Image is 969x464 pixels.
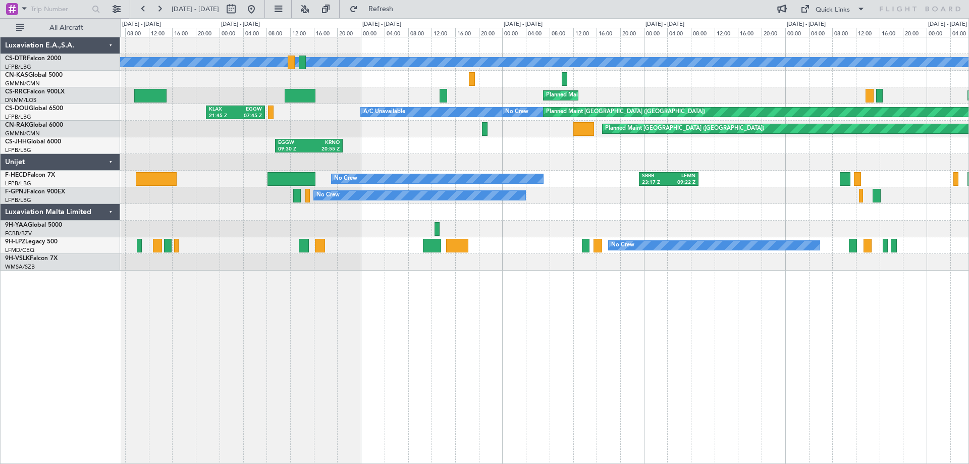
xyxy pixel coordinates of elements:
[172,5,219,14] span: [DATE] - [DATE]
[880,28,903,37] div: 16:00
[5,255,30,262] span: 9H-VSLK
[5,89,65,95] a: CS-RRCFalcon 900LX
[5,56,61,62] a: CS-DTRFalcon 2000
[832,28,856,37] div: 08:00
[715,28,738,37] div: 12:00
[5,255,58,262] a: 9H-VSLKFalcon 7X
[5,222,62,228] a: 9H-YAAGlobal 5000
[5,180,31,187] a: LFPB/LBG
[221,20,260,29] div: [DATE] - [DATE]
[363,105,405,120] div: A/C Unavailable
[432,28,455,37] div: 12:00
[5,122,63,128] a: CN-RAKGlobal 6000
[795,1,870,17] button: Quick Links
[209,106,236,113] div: KLAX
[11,20,110,36] button: All Aircraft
[220,28,243,37] div: 00:00
[235,106,262,113] div: EGGW
[505,105,528,120] div: No Crew
[5,80,40,87] a: GMMN/CMN
[605,121,764,136] div: Planned Maint [GEOGRAPHIC_DATA] ([GEOGRAPHIC_DATA])
[122,20,161,29] div: [DATE] - [DATE]
[26,24,106,31] span: All Aircraft
[5,246,34,254] a: LFMD/CEQ
[5,172,27,178] span: F-HECD
[597,28,620,37] div: 16:00
[642,179,669,186] div: 23:17 Z
[550,28,573,37] div: 08:00
[172,28,196,37] div: 16:00
[5,172,55,178] a: F-HECDFalcon 7X
[5,239,25,245] span: 9H-LPZ
[314,28,338,37] div: 16:00
[5,72,63,78] a: CN-KASGlobal 5000
[243,28,267,37] div: 04:00
[787,20,826,29] div: [DATE] - [DATE]
[31,2,89,17] input: Trip Number
[5,96,36,104] a: DNMM/LOS
[928,20,967,29] div: [DATE] - [DATE]
[738,28,762,37] div: 16:00
[5,263,35,271] a: WMSA/SZB
[809,28,833,37] div: 04:00
[149,28,173,37] div: 12:00
[5,106,63,112] a: CS-DOUGlobal 6500
[504,20,543,29] div: [DATE] - [DATE]
[5,146,31,154] a: LFPB/LBG
[5,89,27,95] span: CS-RRC
[361,28,385,37] div: 00:00
[235,113,262,120] div: 07:45 Z
[856,28,880,37] div: 12:00
[278,146,309,153] div: 09:30 Z
[196,28,220,37] div: 20:00
[5,189,27,195] span: F-GPNJ
[479,28,503,37] div: 20:00
[927,28,950,37] div: 00:00
[290,28,314,37] div: 12:00
[903,28,927,37] div: 20:00
[502,28,526,37] div: 00:00
[5,56,27,62] span: CS-DTR
[5,122,29,128] span: CN-RAK
[5,106,29,112] span: CS-DOU
[309,139,340,146] div: KRNO
[5,72,28,78] span: CN-KAS
[266,28,290,37] div: 08:00
[667,28,691,37] div: 04:00
[360,6,402,13] span: Refresh
[573,28,597,37] div: 12:00
[611,238,634,253] div: No Crew
[5,239,58,245] a: 9H-LPZLegacy 500
[278,139,309,146] div: EGGW
[5,139,27,145] span: CS-JHH
[669,179,695,186] div: 09:22 Z
[645,20,684,29] div: [DATE] - [DATE]
[669,173,695,180] div: LFMN
[526,28,550,37] div: 04:00
[5,230,32,237] a: FCBB/BZV
[345,1,405,17] button: Refresh
[5,130,40,137] a: GMMN/CMN
[125,28,149,37] div: 08:00
[642,173,669,180] div: SBBR
[691,28,715,37] div: 08:00
[546,88,705,103] div: Planned Maint [GEOGRAPHIC_DATA] ([GEOGRAPHIC_DATA])
[762,28,785,37] div: 20:00
[209,113,236,120] div: 21:45 Z
[5,113,31,121] a: LFPB/LBG
[316,188,340,203] div: No Crew
[5,139,61,145] a: CS-JHHGlobal 6000
[644,28,668,37] div: 00:00
[337,28,361,37] div: 20:00
[5,189,65,195] a: F-GPNJFalcon 900EX
[385,28,408,37] div: 04:00
[5,222,28,228] span: 9H-YAA
[309,146,340,153] div: 20:55 Z
[546,105,705,120] div: Planned Maint [GEOGRAPHIC_DATA] ([GEOGRAPHIC_DATA])
[620,28,644,37] div: 20:00
[5,196,31,204] a: LFPB/LBG
[362,20,401,29] div: [DATE] - [DATE]
[334,171,357,186] div: No Crew
[5,63,31,71] a: LFPB/LBG
[455,28,479,37] div: 16:00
